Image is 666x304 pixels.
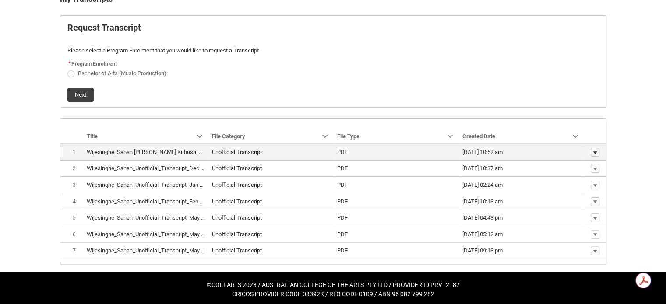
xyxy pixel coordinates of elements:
[462,182,503,188] lightning-formatted-date-time: [DATE] 02:24 am
[462,214,503,221] lightning-formatted-date-time: [DATE] 04:43 pm
[462,149,503,155] lightning-formatted-date-time: [DATE] 10:52 am
[87,247,232,254] lightning-base-formatted-text: Wijesinghe_Sahan_Unofficial_Transcript_May 28, 2025.pdf
[212,182,262,188] lightning-base-formatted-text: Unofficial Transcript
[67,46,599,55] p: Please select a Program Enrolment that you would like to request a Transcript.
[337,198,348,205] lightning-base-formatted-text: PDF
[212,165,262,171] lightning-base-formatted-text: Unofficial Transcript
[337,165,348,171] lightning-base-formatted-text: PDF
[212,214,262,221] lightning-base-formatted-text: Unofficial Transcript
[67,22,141,33] b: Request Transcript
[462,231,503,238] lightning-formatted-date-time: [DATE] 05:12 am
[337,247,348,254] lightning-base-formatted-text: PDF
[462,198,503,205] lightning-formatted-date-time: [DATE] 10:18 am
[212,198,262,205] lightning-base-formatted-text: Unofficial Transcript
[337,231,348,238] lightning-base-formatted-text: PDF
[212,149,262,155] lightning-base-formatted-text: Unofficial Transcript
[337,214,348,221] lightning-base-formatted-text: PDF
[71,61,117,67] span: Program Enrolment
[337,149,348,155] lightning-base-formatted-text: PDF
[87,149,294,155] lightning-base-formatted-text: Wijesinghe_Sahan [PERSON_NAME] Kithusri_Unofficial_Transcript_Mar 30, 2023.pdf
[87,165,228,171] lightning-base-formatted-text: Wijesinghe_Sahan_Unofficial_Transcript_Dec 5, 2024.pdf
[68,61,70,67] abbr: required
[337,182,348,188] lightning-base-formatted-text: PDF
[87,214,232,221] lightning-base-formatted-text: Wijesinghe_Sahan_Unofficial_Transcript_May 20, 2025.pdf
[87,231,232,238] lightning-base-formatted-text: Wijesinghe_Sahan_Unofficial_Transcript_May 23, 2025.pdf
[462,165,503,171] lightning-formatted-date-time: [DATE] 10:37 am
[212,231,262,238] lightning-base-formatted-text: Unofficial Transcript
[87,198,230,205] lightning-base-formatted-text: Wijesinghe_Sahan_Unofficial_Transcript_Feb 27, 2025.pdf
[60,15,606,108] article: Request_Student_Transcript flow
[78,70,166,77] span: Bachelor of Arts (Music Production)
[87,182,230,188] lightning-base-formatted-text: Wijesinghe_Sahan_Unofficial_Transcript_Jan 15, 2025.pdf
[67,88,94,102] button: Next
[212,247,262,254] lightning-base-formatted-text: Unofficial Transcript
[462,247,503,254] lightning-formatted-date-time: [DATE] 09:18 pm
